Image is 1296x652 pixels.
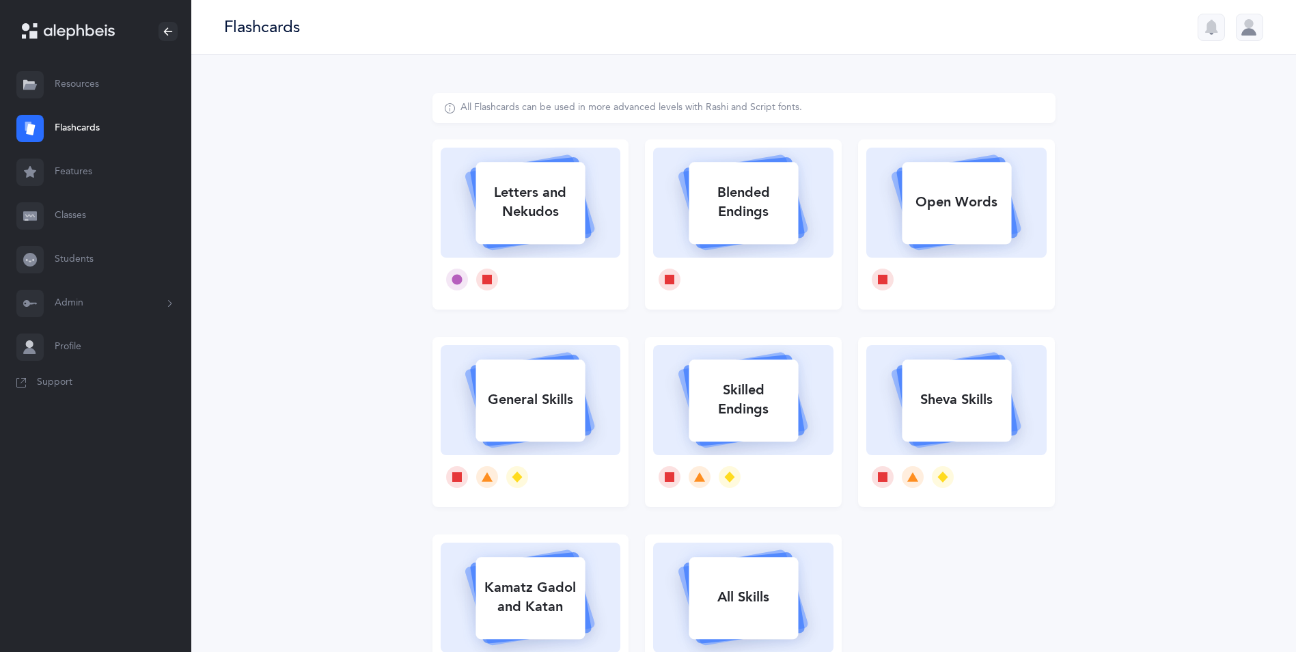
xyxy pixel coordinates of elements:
[689,175,798,230] div: Blended Endings
[475,382,585,418] div: General Skills
[689,372,798,427] div: Skilled Endings
[902,382,1011,418] div: Sheva Skills
[460,101,802,115] div: All Flashcards can be used in more advanced levels with Rashi and Script fonts.
[689,580,798,615] div: All Skills
[475,175,585,230] div: Letters and Nekudos
[902,185,1011,220] div: Open Words
[37,376,72,390] span: Support
[224,16,300,38] div: Flashcards
[475,570,585,625] div: Kamatz Gadol and Katan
